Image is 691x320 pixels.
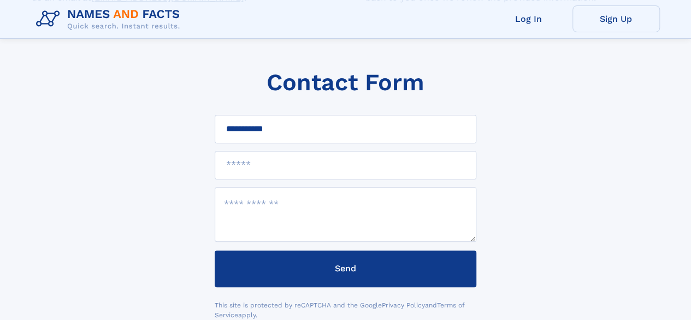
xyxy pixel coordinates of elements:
[32,4,189,34] img: Logo Names and Facts
[382,301,425,309] a: Privacy Policy
[215,300,476,320] div: This site is protected by reCAPTCHA and the Google and apply.
[215,251,476,287] button: Send
[215,301,465,319] a: Terms of Service
[267,69,424,96] h1: Contact Form
[485,5,572,32] a: Log In
[572,5,660,32] a: Sign Up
